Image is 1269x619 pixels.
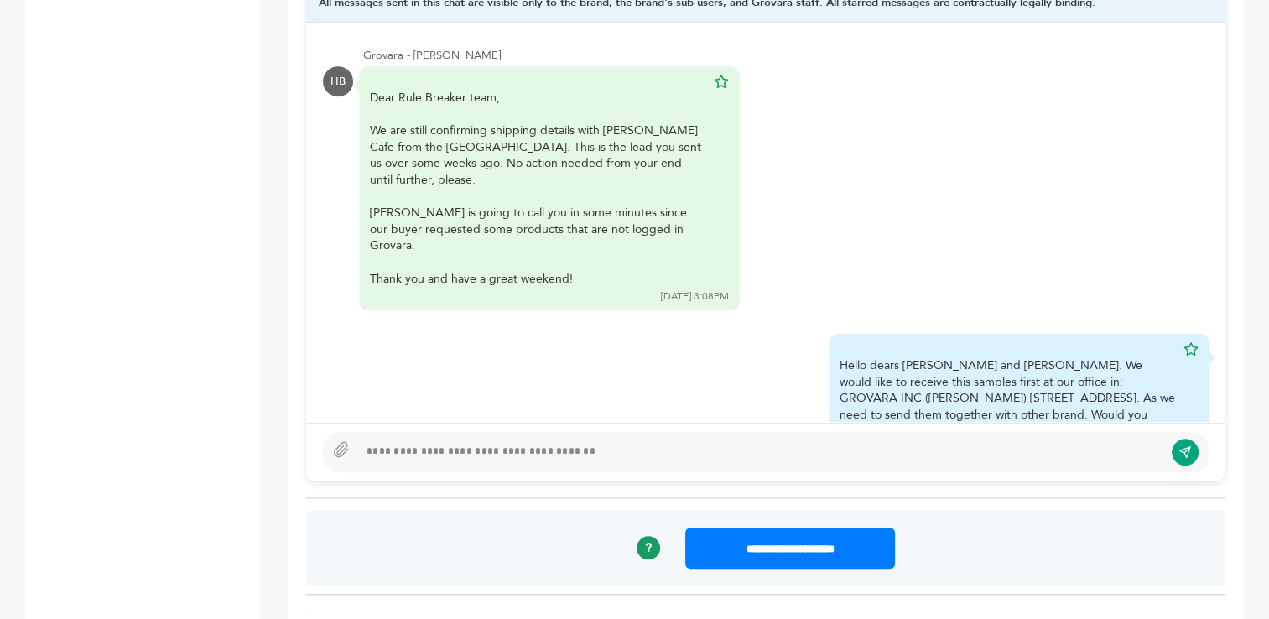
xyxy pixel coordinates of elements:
div: [PERSON_NAME] is going to call you in some minutes since our buyer requested some products that a... [370,205,705,254]
div: HB [323,66,353,96]
div: Grovara - [PERSON_NAME] [363,48,1209,63]
div: Thank you and have a great weekend! [370,271,705,288]
div: We are still confirming shipping details with [PERSON_NAME] Cafe from the [GEOGRAPHIC_DATA]. This... [370,122,705,188]
div: [DATE] 3:08PM [661,289,729,304]
div: Dear Rule Breaker team, [370,90,705,287]
div: Hello dears [PERSON_NAME] and [PERSON_NAME]. We would like to receive this samples first at our o... [840,357,1175,456]
a: ? [637,536,660,559]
